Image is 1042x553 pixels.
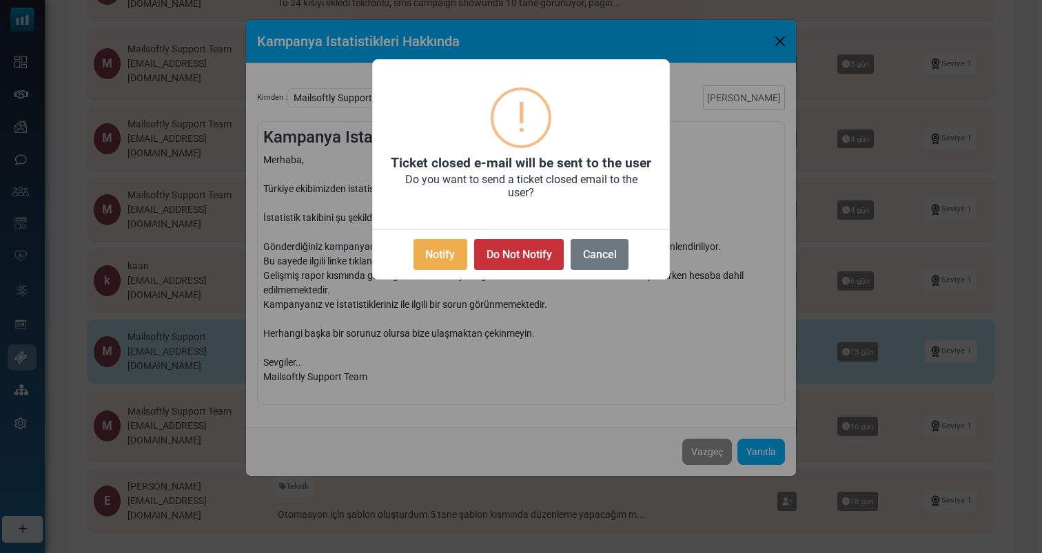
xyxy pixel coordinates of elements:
button: Do Not Notify [474,239,564,270]
button: Notify [413,239,467,270]
div: Do you want to send a ticket closed email to the user? [373,171,669,216]
button: Cancel [571,239,629,270]
h2: Ticket closed e-mail will be sent to the user [373,155,669,171]
div: ! [516,90,527,145]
